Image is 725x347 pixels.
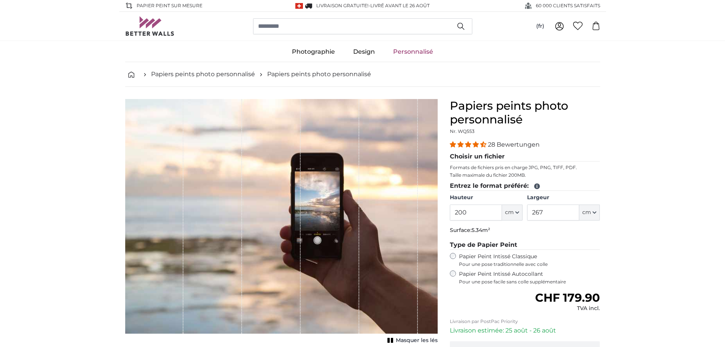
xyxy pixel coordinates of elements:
[535,291,600,305] span: CHF 179.90
[579,205,600,221] button: cm
[125,16,175,36] img: Betterwalls
[450,227,600,234] p: Surface:
[450,240,600,250] legend: Type de Papier Peint
[283,42,344,62] a: Photographie
[450,165,600,171] p: Formats de fichiers pris en charge JPG, PNG, TIFF, PDF.
[450,326,600,335] p: Livraison estimée: 25 août - 26 août
[450,181,600,191] legend: Entrez le format préféré:
[450,128,475,134] span: Nr. WQ553
[450,172,600,178] p: Taille maximale du fichier 200MB.
[137,2,202,9] span: Papier peint sur mesure
[396,337,438,344] span: Masquer les lés
[344,42,384,62] a: Design
[450,318,600,325] p: Livraison par PostPac Priority
[450,141,488,148] span: 4.32 stars
[535,305,600,312] div: TVA incl.
[295,3,303,9] img: Suisse
[488,141,540,148] span: 28 Bewertungen
[384,42,442,62] a: Personnalisé
[125,99,438,346] div: 1 of 1
[472,227,490,233] span: 5.34m²
[151,70,255,79] a: Papiers peints photo personnalisé
[582,209,591,216] span: cm
[370,3,430,8] span: Livré avant le 26 août
[267,70,371,79] a: Papiers peints photo personnalisé
[450,194,523,201] label: Hauteur
[450,152,600,162] legend: Choisir un fichier
[459,279,600,285] span: Pour une pose facile sans colle supplémentaire
[368,3,430,8] span: -
[530,19,550,33] button: (fr)
[505,209,514,216] span: cm
[459,270,600,285] label: Papier Peint Intissé Autocollant
[125,62,600,87] nav: breadcrumbs
[450,99,600,126] h1: Papiers peints photo personnalisé
[385,335,438,346] button: Masquer les lés
[459,253,600,267] label: Papier Peint Intissé Classique
[536,2,600,9] span: 60 000 CLIENTS SATISFAITS
[502,205,523,221] button: cm
[459,261,600,267] span: Pour une pose traditionnelle avec colle
[527,194,600,201] label: Largeur
[316,3,368,8] span: Livraison GRATUITE!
